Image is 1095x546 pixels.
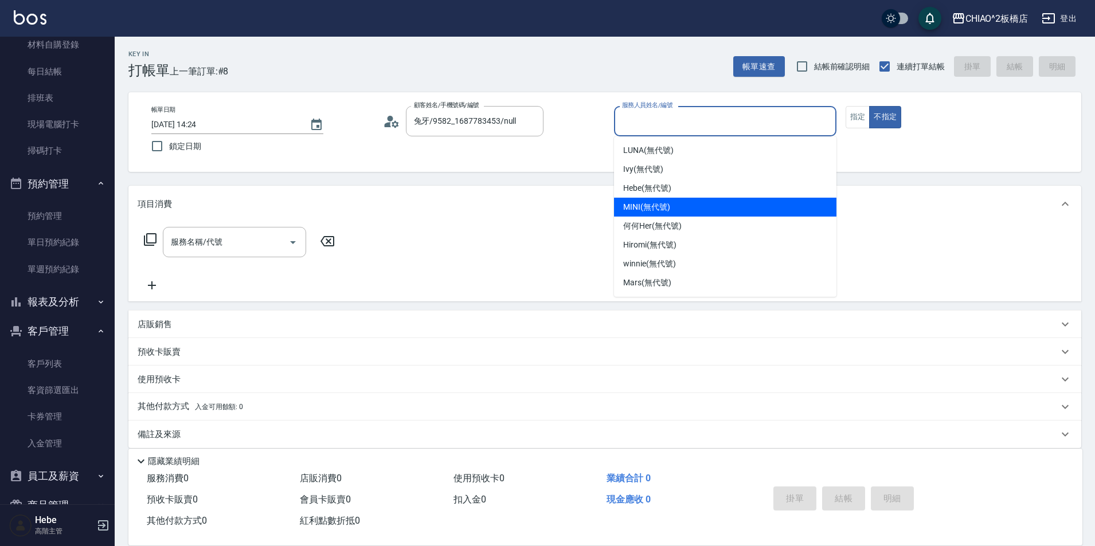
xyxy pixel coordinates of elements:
[623,182,671,194] span: Hebe (無代號)
[947,7,1033,30] button: CHIAO^2板橋店
[5,203,110,229] a: 預約管理
[5,58,110,85] a: 每日結帳
[5,461,110,491] button: 員工及薪資
[623,201,670,213] span: MINI (無代號)
[5,287,110,317] button: 報表及分析
[897,61,945,73] span: 連續打單結帳
[35,514,93,526] h5: Hebe
[814,61,870,73] span: 結帳前確認明細
[414,101,479,109] label: 顧客姓名/手機號碼/編號
[128,421,1081,448] div: 備註及來源
[623,163,663,175] span: Ivy (無代號)
[622,101,672,109] label: 服務人員姓名/編號
[5,138,110,164] a: 掃碼打卡
[147,473,189,484] span: 服務消費 0
[284,233,302,252] button: Open
[138,198,172,210] p: 項目消費
[623,277,671,289] span: Mars (無代號)
[169,140,201,152] span: 鎖定日期
[147,494,198,505] span: 預收卡販賣 0
[607,473,651,484] span: 業績合計 0
[5,316,110,346] button: 客戶管理
[5,169,110,199] button: 預約管理
[170,64,229,78] span: 上一筆訂單:#8
[5,85,110,111] a: 排班表
[35,526,93,536] p: 高階主管
[5,32,110,58] a: 材料自購登錄
[9,514,32,537] img: Person
[623,220,682,232] span: 何何Her (無代號)
[5,351,110,377] a: 客戶列表
[5,403,110,430] a: 卡券管理
[5,229,110,256] a: 單日預約紀錄
[733,56,785,77] button: 帳單速查
[138,429,181,441] p: 備註及來源
[300,473,342,484] span: 店販消費 0
[623,239,676,251] span: Hiromi (無代號)
[303,111,330,139] button: Choose date, selected date is 2025-09-07
[5,377,110,403] a: 客資篩選匯出
[128,62,170,78] h3: 打帳單
[128,50,170,58] h2: Key In
[148,455,200,468] p: 隱藏業績明細
[300,515,360,526] span: 紅利點數折抵 0
[128,393,1081,421] div: 其他付款方式入金可用餘額: 0
[5,430,110,457] a: 入金管理
[138,374,181,386] p: 使用預收卡
[195,403,244,411] span: 入金可用餘額: 0
[453,473,505,484] span: 使用預收卡 0
[607,494,651,505] span: 現金應收 0
[5,490,110,520] button: 商品管理
[869,106,901,128] button: 不指定
[128,311,1081,338] div: 店販銷售
[623,258,675,270] span: winnie (無代號)
[1037,8,1081,29] button: 登出
[138,400,243,413] p: 其他付款方式
[453,494,486,505] span: 扣入金 0
[128,366,1081,393] div: 使用預收卡
[846,106,870,128] button: 指定
[14,10,46,25] img: Logo
[147,515,207,526] span: 其他付款方式 0
[138,346,181,358] p: 預收卡販賣
[151,105,175,114] label: 帳單日期
[623,144,674,156] span: LUNA (無代號)
[5,256,110,282] a: 單週預約紀錄
[5,111,110,138] a: 現場電腦打卡
[128,186,1081,222] div: 項目消費
[128,338,1081,366] div: 預收卡販賣
[151,115,298,134] input: YYYY/MM/DD hh:mm
[138,319,172,331] p: 店販銷售
[300,494,351,505] span: 會員卡販賣 0
[918,7,941,30] button: save
[965,11,1028,26] div: CHIAO^2板橋店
